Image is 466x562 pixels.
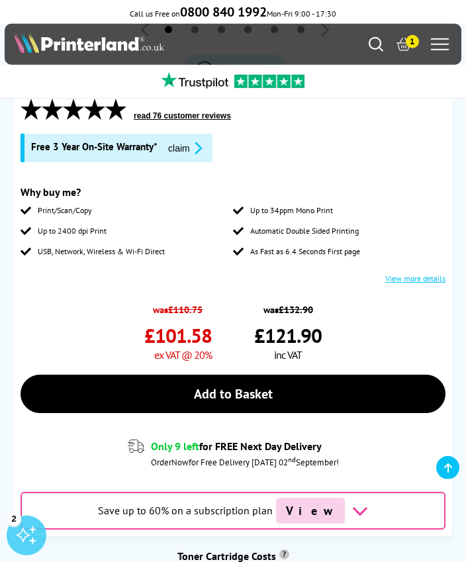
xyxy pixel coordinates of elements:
[31,140,158,156] span: Free 3 Year On-Site Warranty*
[38,226,107,236] span: Up to 2400 dpi Print
[180,3,267,21] b: 0800 840 1992
[98,504,273,517] span: Save up to 60% on a subscription plan
[38,205,92,215] span: Print/Scan/Copy
[171,457,189,468] span: Now
[14,32,233,56] a: Printerland Logo
[14,32,164,54] img: Printerland Logo
[151,457,339,468] span: Order for Free Delivery [DATE] 02 September!
[164,140,206,156] button: promo-description
[151,440,339,453] div: for FREE Next Day Delivery
[385,273,445,283] a: View more details
[250,226,359,236] span: Automatic Double Sided Printing
[276,498,345,524] span: View
[250,246,360,256] span: As Fast as 6.4 Seconds First page
[288,454,296,463] sup: nd
[180,9,267,19] a: 0800 840 1992
[234,75,304,88] img: trustpilot rating
[21,185,445,205] div: Why buy me?
[130,111,235,121] button: read 76 customer reviews
[21,375,445,413] a: Add to Basket
[151,440,199,453] span: Only 9 left
[38,246,165,256] span: USB, Network, Wireless & Wi-Fi Direct
[144,297,212,316] span: was
[168,303,203,316] strike: £110.75
[369,37,383,52] a: Search
[155,72,234,89] img: trustpilot rating
[279,549,289,559] sup: Cost per page
[406,35,419,48] span: 1
[279,303,313,316] strike: £132.90
[7,511,21,526] div: 2
[144,322,212,348] span: £101.58
[254,297,322,316] span: was
[154,348,212,361] span: ex VAT @ 20%
[21,440,445,468] div: modal_delivery
[274,348,302,361] span: inc VAT
[250,205,333,215] span: Up to 34ppm Mono Print
[254,322,322,348] span: £121.90
[396,37,411,52] a: 1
